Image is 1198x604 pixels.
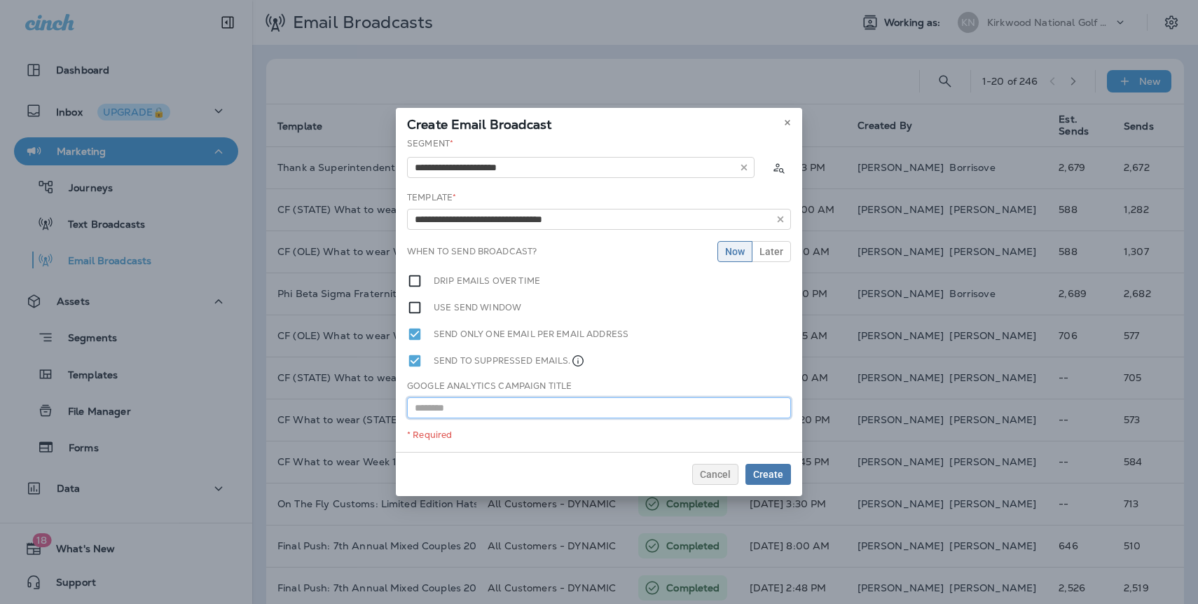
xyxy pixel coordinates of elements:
[407,246,537,257] label: When to send broadcast?
[407,138,453,149] label: Segment
[434,300,521,315] label: Use send window
[717,241,752,262] button: Now
[700,469,731,479] span: Cancel
[725,247,745,256] span: Now
[766,155,791,180] button: Calculate the estimated number of emails to be sent based on selected segment. (This could take a...
[745,464,791,485] button: Create
[434,353,585,369] label: Send to suppressed emails.
[434,327,628,342] label: Send only one email per email address
[434,273,540,289] label: Drip emails over time
[407,430,791,441] div: * Required
[753,469,783,479] span: Create
[407,192,456,203] label: Template
[407,380,572,392] label: Google Analytics Campaign Title
[692,464,738,485] button: Cancel
[752,241,791,262] button: Later
[759,247,783,256] span: Later
[396,108,802,137] div: Create Email Broadcast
